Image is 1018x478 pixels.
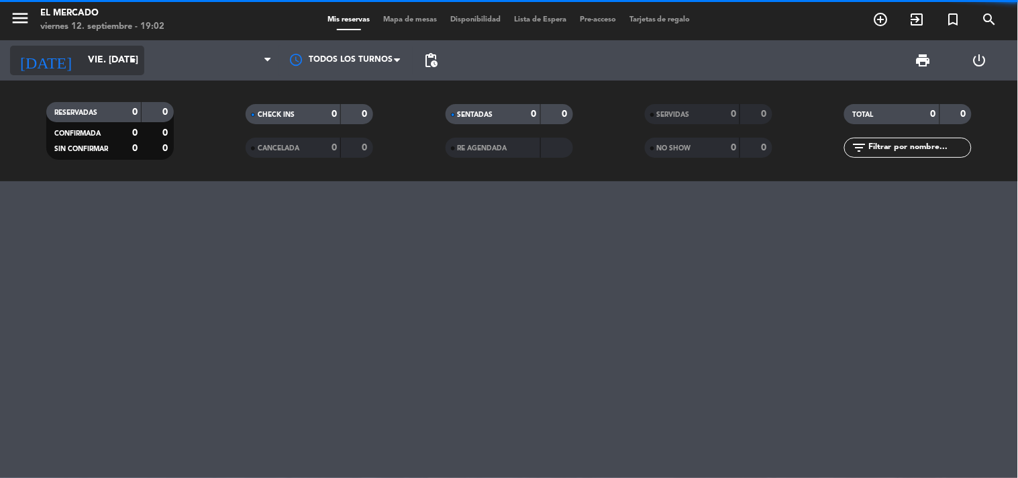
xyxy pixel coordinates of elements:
[761,143,769,152] strong: 0
[162,107,170,117] strong: 0
[162,128,170,138] strong: 0
[258,111,295,118] span: CHECK INS
[40,7,164,20] div: El Mercado
[423,52,439,68] span: pending_actions
[946,11,962,28] i: turned_in_not
[931,109,936,119] strong: 0
[132,107,138,117] strong: 0
[10,8,30,33] button: menu
[623,16,697,23] span: Tarjetas de regalo
[867,140,971,155] input: Filtrar por nombre...
[332,143,337,152] strong: 0
[657,145,691,152] span: NO SHOW
[657,111,690,118] span: SERVIDAS
[362,109,370,119] strong: 0
[54,109,97,116] span: RESERVADAS
[761,109,769,119] strong: 0
[125,52,141,68] i: arrow_drop_down
[972,52,988,68] i: power_settings_new
[851,140,867,156] i: filter_list
[132,144,138,153] strong: 0
[458,145,507,152] span: RE AGENDADA
[531,109,537,119] strong: 0
[573,16,623,23] span: Pre-acceso
[54,146,108,152] span: SIN CONFIRMAR
[321,16,376,23] span: Mis reservas
[507,16,573,23] span: Lista de Espera
[873,11,889,28] i: add_circle_outline
[731,109,736,119] strong: 0
[332,109,337,119] strong: 0
[952,40,1008,81] div: LOG OUT
[40,20,164,34] div: viernes 12. septiembre - 19:02
[731,143,736,152] strong: 0
[10,46,81,75] i: [DATE]
[982,11,998,28] i: search
[132,128,138,138] strong: 0
[458,111,493,118] span: SENTADAS
[961,109,969,119] strong: 0
[376,16,444,23] span: Mapa de mesas
[10,8,30,28] i: menu
[162,144,170,153] strong: 0
[909,11,925,28] i: exit_to_app
[915,52,931,68] span: print
[852,111,873,118] span: TOTAL
[54,130,101,137] span: CONFIRMADA
[562,109,570,119] strong: 0
[362,143,370,152] strong: 0
[258,145,299,152] span: CANCELADA
[444,16,507,23] span: Disponibilidad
